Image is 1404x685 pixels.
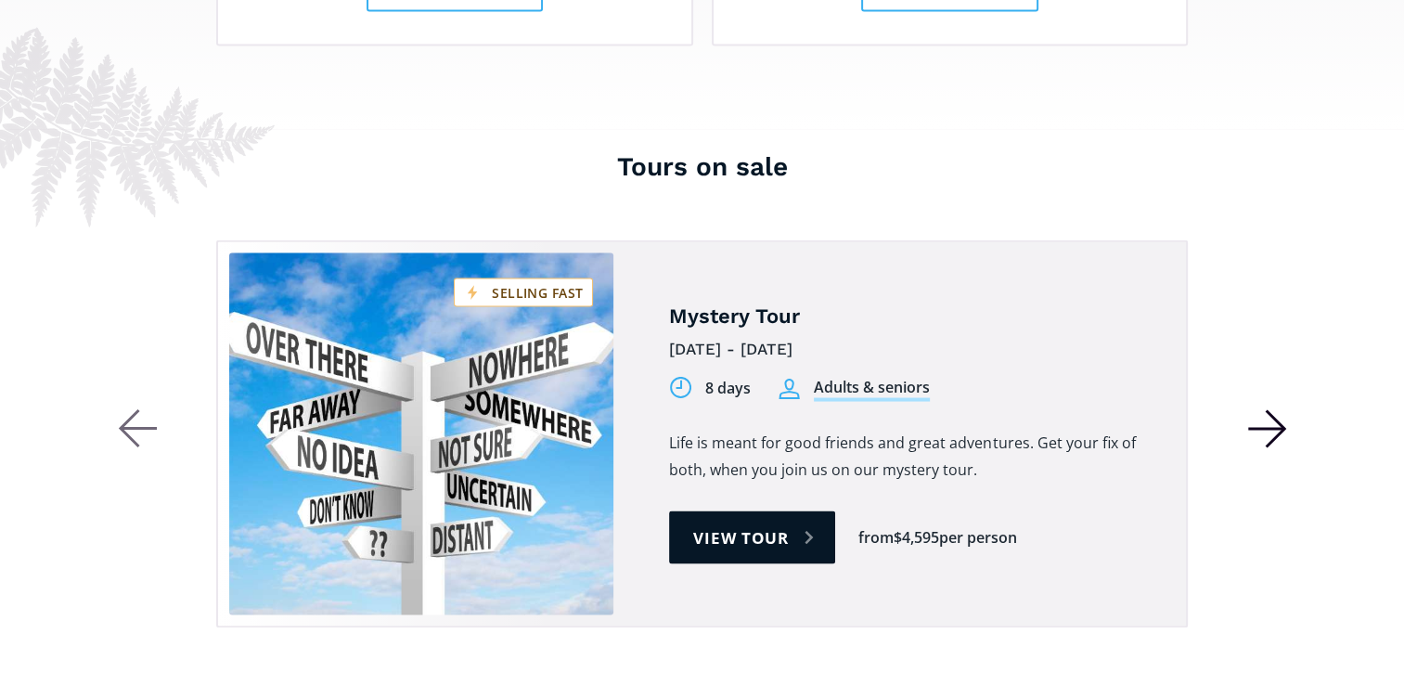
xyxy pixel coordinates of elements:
div: days [717,377,751,398]
div: from [858,526,894,548]
p: Life is meant for good friends and great adventures. Get your fix of both, when you join us on ou... [669,429,1144,483]
div: 8 [705,377,714,398]
div: Adults & seniors [814,376,930,401]
div: $4,595 [894,526,939,548]
h4: Mystery Tour [669,303,1144,330]
div: per person [939,526,1017,548]
h3: Tours on sale [118,148,1287,184]
a: View tour [669,511,835,563]
div: [DATE] - [DATE] [669,334,1144,363]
